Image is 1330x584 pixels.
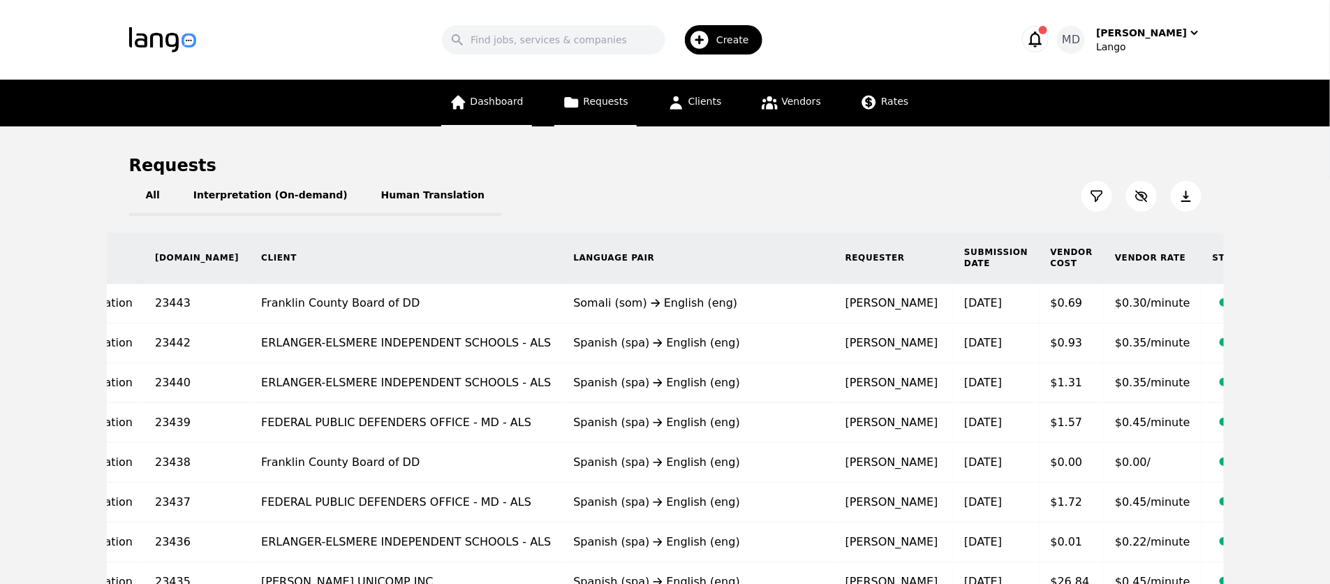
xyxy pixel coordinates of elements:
[250,363,562,403] td: ERLANGER-ELSMERE INDEPENDENT SCHOOLS - ALS
[964,455,1002,469] time: [DATE]
[1115,495,1190,509] span: $0.45/minute
[716,33,759,47] span: Create
[1126,181,1157,212] button: Customize Column View
[1040,403,1104,443] td: $1.57
[573,534,822,550] div: Spanish (spa) English (eng)
[129,27,196,52] img: Logo
[1115,296,1190,309] span: $0.30/minute
[1040,363,1104,403] td: $1.31
[1171,181,1202,212] button: Export Jobs
[250,323,562,363] td: ERLANGER-ELSMERE INDEPENDENT SCHOOLS - ALS
[144,443,250,483] td: 23438
[659,80,730,126] a: Clients
[1115,376,1190,389] span: $0.35/minute
[144,363,250,403] td: 23440
[144,233,250,284] th: [DOMAIN_NAME]
[573,414,822,431] div: Spanish (spa) English (eng)
[834,323,953,363] td: [PERSON_NAME]
[953,233,1039,284] th: Submission Date
[1057,26,1201,54] button: MD[PERSON_NAME]Lango
[250,483,562,523] td: FEDERAL PUBLIC DEFENDERS OFFICE - MD - ALS
[144,284,250,323] td: 23443
[562,233,834,284] th: Language Pair
[964,376,1002,389] time: [DATE]
[665,20,771,60] button: Create
[1040,323,1104,363] td: $0.93
[250,523,562,562] td: ERLANGER-ELSMERE INDEPENDENT SCHOOLS - ALS
[834,363,953,403] td: [PERSON_NAME]
[834,483,953,523] td: [PERSON_NAME]
[144,483,250,523] td: 23437
[144,323,250,363] td: 23442
[250,403,562,443] td: FEDERAL PUBLIC DEFENDERS OFFICE - MD - ALS
[782,96,821,107] span: Vendors
[573,494,822,511] div: Spanish (spa) English (eng)
[834,523,953,562] td: [PERSON_NAME]
[1040,443,1104,483] td: $0.00
[834,233,953,284] th: Requester
[442,25,665,54] input: Find jobs, services & companies
[964,535,1002,548] time: [DATE]
[834,284,953,323] td: [PERSON_NAME]
[834,443,953,483] td: [PERSON_NAME]
[250,284,562,323] td: Franklin County Board of DD
[1115,455,1151,469] span: $0.00/
[964,416,1002,429] time: [DATE]
[852,80,917,126] a: Rates
[584,96,628,107] span: Requests
[1115,336,1190,349] span: $0.35/minute
[1062,31,1080,48] span: MD
[964,296,1002,309] time: [DATE]
[471,96,524,107] span: Dashboard
[144,523,250,562] td: 23436
[364,177,502,216] button: Human Translation
[1040,284,1104,323] td: $0.69
[573,295,822,312] div: Somali (som) English (eng)
[1115,535,1190,548] span: $0.22/minute
[1040,233,1104,284] th: Vendor Cost
[573,335,822,351] div: Spanish (spa) English (eng)
[573,374,822,391] div: Spanish (spa) English (eng)
[1104,233,1202,284] th: Vendor Rate
[1115,416,1190,429] span: $0.45/minute
[1096,40,1201,54] div: Lango
[129,177,177,216] button: All
[177,177,364,216] button: Interpretation (On-demand)
[1081,181,1112,212] button: Filter
[573,454,822,471] div: Spanish (spa) English (eng)
[964,336,1002,349] time: [DATE]
[1202,233,1307,284] th: Status
[250,443,562,483] td: Franklin County Board of DD
[129,154,216,177] h1: Requests
[144,403,250,443] td: 23439
[1096,26,1187,40] div: [PERSON_NAME]
[881,96,908,107] span: Rates
[688,96,722,107] span: Clients
[964,495,1002,509] time: [DATE]
[834,403,953,443] td: [PERSON_NAME]
[1040,483,1104,523] td: $1.72
[441,80,532,126] a: Dashboard
[1040,523,1104,562] td: $0.01
[753,80,829,126] a: Vendors
[250,233,562,284] th: Client
[554,80,637,126] a: Requests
